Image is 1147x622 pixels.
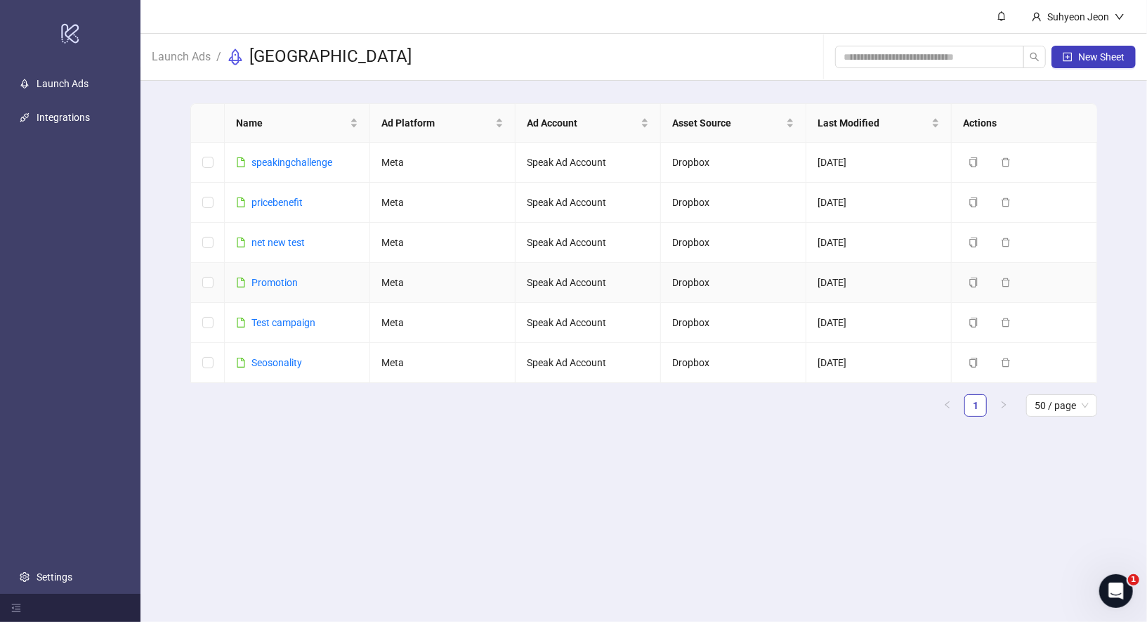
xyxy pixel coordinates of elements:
[965,395,986,416] a: 1
[661,263,806,303] td: Dropbox
[236,358,246,368] span: file
[969,318,978,328] span: copy
[37,78,89,89] a: Launch Ads
[936,394,959,417] li: Previous Page
[236,238,246,247] span: file
[969,197,978,207] span: copy
[251,197,303,208] a: pricebenefit
[806,303,952,343] td: [DATE]
[1063,52,1073,62] span: plus-square
[1099,574,1133,608] iframe: Intercom live chat
[943,401,952,409] span: left
[964,394,987,417] li: 1
[1001,358,1011,368] span: delete
[936,394,959,417] button: left
[661,343,806,383] td: Dropbox
[818,115,929,131] span: Last Modified
[969,278,978,287] span: copy
[1042,9,1115,25] div: Suhyeon Jeon
[236,115,347,131] span: Name
[236,318,246,328] span: file
[1032,12,1042,22] span: user
[661,303,806,343] td: Dropbox
[516,263,661,303] td: Speak Ad Account
[516,343,661,383] td: Speak Ad Account
[516,223,661,263] td: Speak Ad Account
[149,48,214,63] a: Launch Ads
[969,157,978,167] span: copy
[952,104,1097,143] th: Actions
[661,183,806,223] td: Dropbox
[370,104,516,143] th: Ad Platform
[992,394,1015,417] button: right
[1128,574,1139,585] span: 1
[216,46,221,68] li: /
[227,48,244,65] span: rocket
[37,112,90,123] a: Integrations
[370,223,516,263] td: Meta
[236,278,246,287] span: file
[1030,52,1040,62] span: search
[516,183,661,223] td: Speak Ad Account
[251,277,298,288] a: Promotion
[1115,12,1125,22] span: down
[381,115,492,131] span: Ad Platform
[806,183,952,223] td: [DATE]
[1001,197,1011,207] span: delete
[37,571,72,583] a: Settings
[997,11,1007,21] span: bell
[661,143,806,183] td: Dropbox
[969,238,978,247] span: copy
[370,303,516,343] td: Meta
[225,104,370,143] th: Name
[251,357,302,368] a: Seosonality
[672,115,783,131] span: Asset Source
[516,143,661,183] td: Speak Ad Account
[661,223,806,263] td: Dropbox
[236,157,246,167] span: file
[370,143,516,183] td: Meta
[251,157,332,168] a: speakingchallenge
[1078,51,1125,63] span: New Sheet
[969,358,978,368] span: copy
[1035,395,1089,416] span: 50 / page
[251,317,315,328] a: Test campaign
[527,115,638,131] span: Ad Account
[370,263,516,303] td: Meta
[249,46,412,68] h3: [GEOGRAPHIC_DATA]
[1001,278,1011,287] span: delete
[1051,46,1136,68] button: New Sheet
[1001,318,1011,328] span: delete
[806,343,952,383] td: [DATE]
[806,104,952,143] th: Last Modified
[1026,394,1097,417] div: Page Size
[370,343,516,383] td: Meta
[992,394,1015,417] li: Next Page
[11,603,21,613] span: menu-fold
[1001,238,1011,247] span: delete
[236,197,246,207] span: file
[806,223,952,263] td: [DATE]
[516,104,661,143] th: Ad Account
[516,303,661,343] td: Speak Ad Account
[806,263,952,303] td: [DATE]
[806,143,952,183] td: [DATE]
[370,183,516,223] td: Meta
[661,104,806,143] th: Asset Source
[1001,157,1011,167] span: delete
[251,237,305,248] a: net new test
[999,401,1008,409] span: right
